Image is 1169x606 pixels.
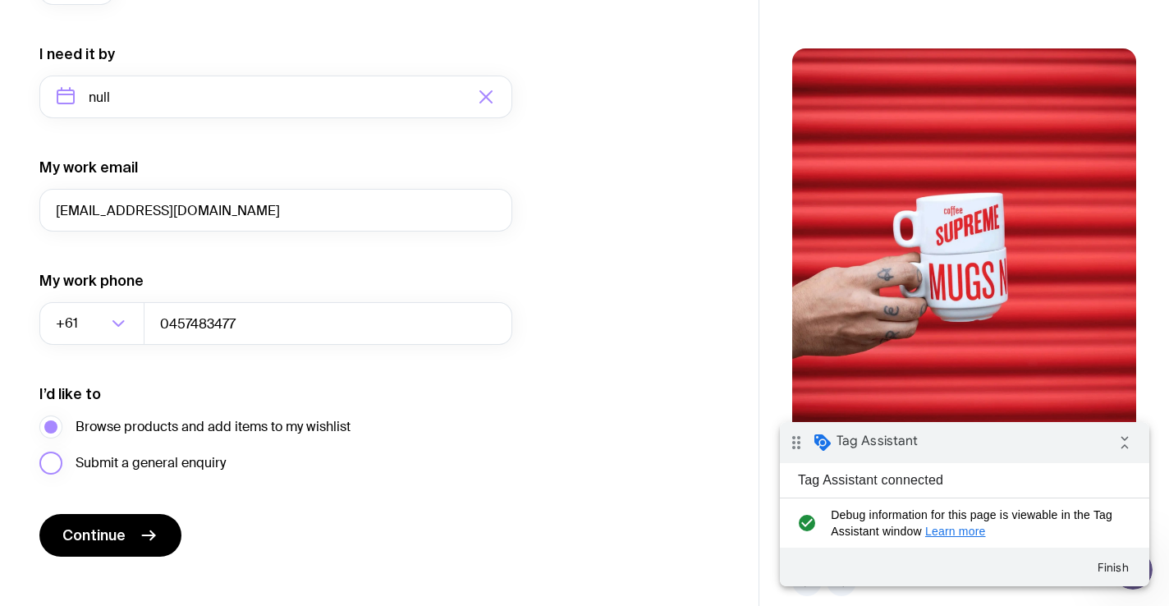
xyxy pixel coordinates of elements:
button: Finish [304,131,363,160]
i: Collapse debug badge [328,4,361,37]
span: Submit a general enquiry [76,453,226,473]
input: 0400123456 [144,302,512,345]
input: Select a target date [39,76,512,118]
span: Tag Assistant [57,11,138,27]
i: check_circle [13,85,40,117]
span: +61 [56,302,81,345]
input: you@email.com [39,189,512,232]
span: Debug information for this page is viewable in the Tag Assistant window [51,85,342,117]
button: Continue [39,514,181,557]
div: Search for option [39,302,144,345]
label: I need it by [39,44,115,64]
label: My work email [39,158,138,177]
a: Learn more [145,103,206,116]
input: Search for option [81,302,107,345]
label: I’d like to [39,384,101,404]
label: My work phone [39,271,144,291]
span: Browse products and add items to my wishlist [76,417,351,437]
span: Continue [62,526,126,545]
